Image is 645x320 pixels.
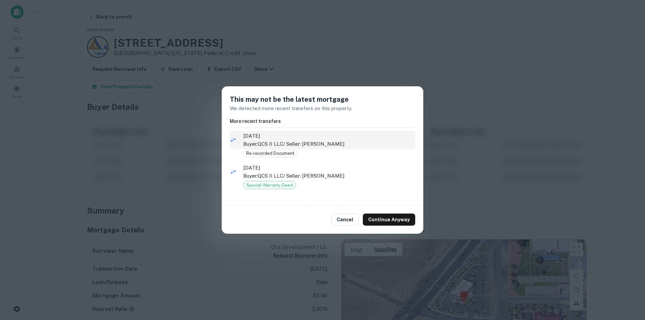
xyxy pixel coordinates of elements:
[230,118,415,125] h6: More recent transfers
[244,182,296,189] span: Special Warranty Deed
[244,150,297,157] span: Re-recorded Document
[243,172,415,180] p: Buyer: QCS II LLC / Seller: [PERSON_NAME]
[243,140,415,148] p: Buyer: QCS II LLC / Seller: [PERSON_NAME]
[230,94,415,104] h5: This may not be the latest mortgage
[243,149,297,157] div: Re-recorded Document
[243,181,296,189] div: Special Warranty Deed
[363,214,415,226] button: Continue Anyway
[331,214,359,226] button: Cancel
[243,164,415,172] span: [DATE]
[230,104,415,112] p: We detected more recent transfers on this property.
[611,266,645,299] iframe: Chat Widget
[243,132,415,140] span: [DATE]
